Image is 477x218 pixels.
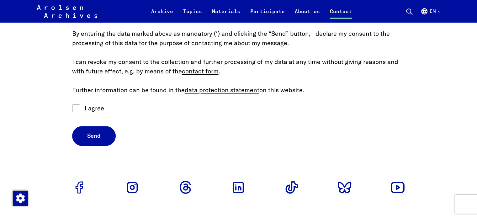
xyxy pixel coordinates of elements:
a: About us [290,8,325,23]
button: Send [72,126,116,146]
div: Change consent [13,190,28,205]
a: Go to Youtube profile [388,177,408,197]
a: Materials [207,8,245,23]
a: Go to Threads profile [175,177,195,197]
span: Send [87,133,101,139]
button: English, language selection [421,8,440,23]
div: By entering the data marked above as mandatory (*) and clicking the “Send” button, I declare my c... [72,27,405,97]
a: Go to Tiktok profile [282,177,302,197]
label: I agree [85,104,104,113]
a: Archive [146,8,178,23]
a: Participate [245,8,290,23]
a: contact form [182,67,219,75]
nav: Primary [146,4,357,19]
a: Go to Instagram profile [122,177,142,197]
a: Topics [178,8,207,23]
a: Contact [325,8,357,23]
img: Change consent [13,191,28,206]
a: Go to Linkedin profile [228,177,248,197]
a: Go to Bluesky profile [335,177,355,197]
a: Go to Facebook profile [69,177,89,197]
a: data protection statement [185,86,259,94]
